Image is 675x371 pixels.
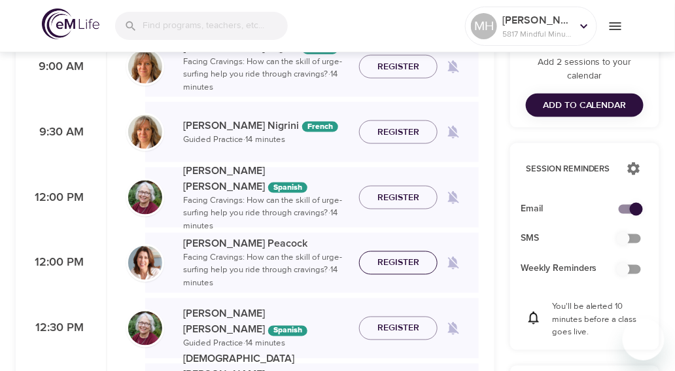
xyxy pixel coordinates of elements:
p: Facing Cravings: How can the skill of urge-surfing help you ride through cravings? · 14 minutes [183,252,349,291]
span: Remind me when a class goes live every Monday at 12:00 PM [438,182,469,213]
p: [PERSON_NAME] Nigrini [183,118,349,133]
iframe: Button to launch messaging window [623,319,665,361]
span: Remind me when a class goes live every Monday at 9:00 AM [438,51,469,82]
span: Weekly Reminders [521,262,628,276]
button: Register [359,251,438,275]
button: Register [359,55,438,79]
span: Register [377,255,419,272]
input: Find programs, teachers, etc... [143,12,288,40]
p: 12:30 PM [31,320,84,338]
span: Register [377,190,419,206]
span: Register [377,321,419,337]
div: The episodes in this programs will be in Spanish [268,326,307,336]
button: Add to Calendar [526,94,644,118]
span: Register [377,59,419,75]
img: MelissaNigiri.jpg [128,50,162,84]
button: menu [597,8,633,44]
img: Bernice_Moore_min.jpg [128,311,162,345]
p: Guided Practice · 14 minutes [183,133,349,147]
div: The episodes in this programs will be in Spanish [268,183,307,193]
button: Register [359,317,438,341]
p: Facing Cravings: How can the skill of urge-surfing help you ride through cravings? · 14 minutes [183,194,349,233]
p: 12:00 PM [31,189,84,207]
button: Register [359,120,438,145]
p: Facing Cravings: How can the skill of urge-surfing help you ride through cravings? · 14 minutes [183,56,349,94]
img: logo [42,9,99,39]
p: Session Reminders [526,163,614,176]
p: 9:00 AM [31,58,84,76]
span: Remind me when a class goes live every Monday at 12:30 PM [438,313,469,344]
p: You'll be alerted 10 minutes before a class goes live. [552,301,644,340]
span: Email [521,202,628,216]
span: Remind me when a class goes live every Monday at 12:00 PM [438,247,469,279]
p: Add 2 sessions to your calendar [526,56,644,83]
span: Add to Calendar [543,97,627,114]
div: The episodes in this programs will be in French [302,44,338,54]
p: [PERSON_NAME] [PERSON_NAME] [183,306,349,338]
div: MH [471,13,497,39]
p: [PERSON_NAME] back East [502,12,572,28]
p: [PERSON_NAME] [PERSON_NAME] [183,163,349,194]
span: Register [377,124,419,141]
p: 9:30 AM [31,124,84,141]
img: Susan_Peacock-min.jpg [128,246,162,280]
div: The episodes in this programs will be in French [302,122,338,132]
p: 12:00 PM [31,255,84,272]
img: Bernice_Moore_min.jpg [128,181,162,215]
span: SMS [521,232,628,245]
p: Guided Practice · 14 minutes [183,338,349,351]
button: Register [359,186,438,210]
img: MelissaNigiri.jpg [128,115,162,149]
span: Remind me when a class goes live every Monday at 9:30 AM [438,116,469,148]
p: [PERSON_NAME] Peacock [183,236,349,252]
p: 5817 Mindful Minutes [502,28,572,40]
